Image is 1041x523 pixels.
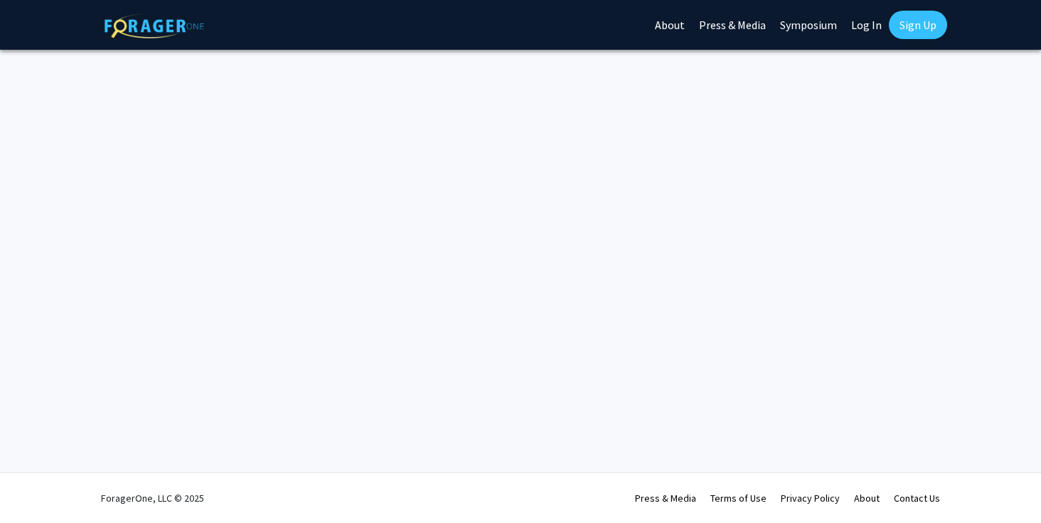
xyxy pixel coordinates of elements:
a: Privacy Policy [781,492,840,505]
a: About [854,492,880,505]
a: Terms of Use [710,492,767,505]
a: Contact Us [894,492,940,505]
a: Sign Up [889,11,947,39]
a: Press & Media [635,492,696,505]
img: ForagerOne Logo [105,14,204,38]
div: ForagerOne, LLC © 2025 [101,473,204,523]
